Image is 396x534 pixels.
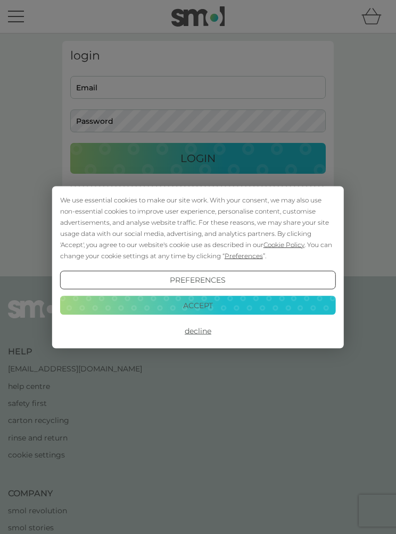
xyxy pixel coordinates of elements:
button: Accept [60,296,336,315]
span: Cookie Policy [263,240,304,248]
div: Cookie Consent Prompt [52,186,344,348]
div: We use essential cookies to make our site work. With your consent, we may also use non-essential ... [60,194,336,261]
button: Preferences [60,270,336,290]
button: Decline [60,321,336,341]
span: Preferences [225,251,263,259]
